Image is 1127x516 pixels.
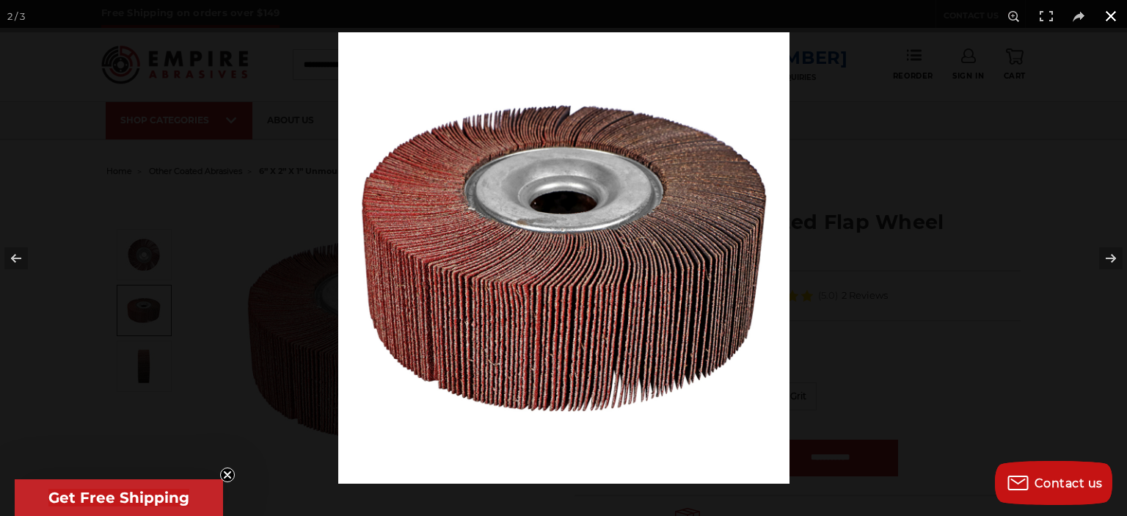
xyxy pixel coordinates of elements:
[338,32,789,484] img: FWU4080_13__22398.1573225809.JPG
[1035,476,1103,490] span: Contact us
[15,479,223,516] div: Get Free ShippingClose teaser
[995,461,1112,505] button: Contact us
[220,468,235,482] button: Close teaser
[1076,222,1127,295] button: Next (arrow right)
[48,489,189,506] span: Get Free Shipping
